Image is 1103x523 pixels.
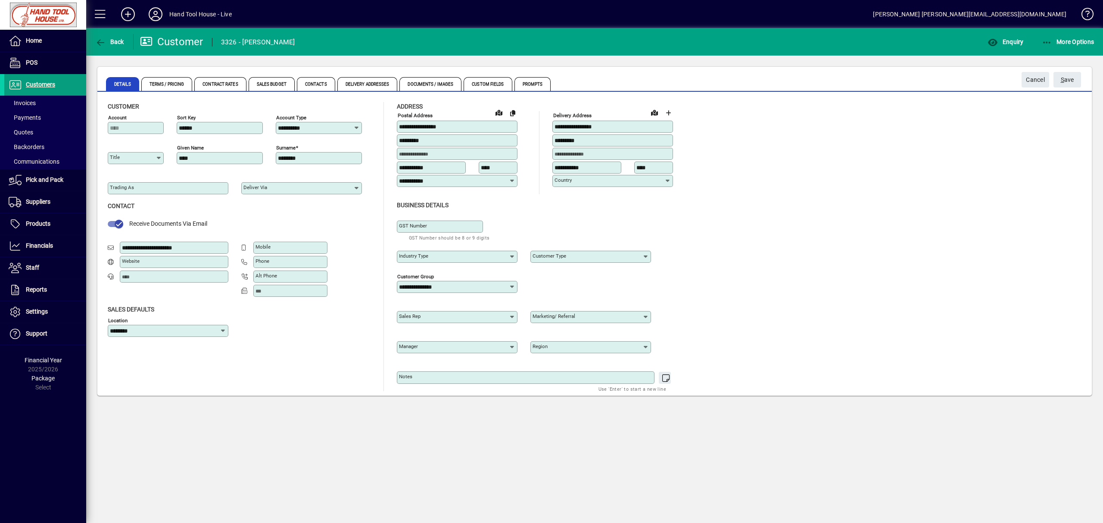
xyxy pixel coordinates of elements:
[1053,72,1081,87] button: Save
[95,38,124,45] span: Back
[988,38,1023,45] span: Enquiry
[122,258,140,264] mat-label: Website
[194,77,246,91] span: Contract Rates
[9,158,59,165] span: Communications
[177,115,196,121] mat-label: Sort key
[1061,76,1064,83] span: S
[399,313,421,319] mat-label: Sales rep
[598,384,666,394] mat-hint: Use 'Enter' to start a new line
[93,34,126,50] button: Back
[464,77,512,91] span: Custom Fields
[26,81,55,88] span: Customers
[9,129,33,136] span: Quotes
[141,77,193,91] span: Terms / Pricing
[648,106,661,119] a: View on map
[25,357,62,364] span: Financial Year
[337,77,398,91] span: Delivery Addresses
[26,242,53,249] span: Financials
[255,273,277,279] mat-label: Alt Phone
[514,77,551,91] span: Prompts
[4,154,86,169] a: Communications
[26,308,48,315] span: Settings
[4,279,86,301] a: Reports
[129,220,207,227] span: Receive Documents Via Email
[243,184,267,190] mat-label: Deliver via
[873,7,1066,21] div: [PERSON_NAME] [PERSON_NAME][EMAIL_ADDRESS][DOMAIN_NAME]
[108,103,139,110] span: Customer
[1040,34,1097,50] button: More Options
[492,106,506,119] a: View on map
[4,235,86,257] a: Financials
[221,35,295,49] div: 3326 - [PERSON_NAME]
[31,375,55,382] span: Package
[276,115,306,121] mat-label: Account Type
[506,106,520,120] button: Copy to Delivery address
[26,264,39,271] span: Staff
[26,286,47,293] span: Reports
[399,223,427,229] mat-label: GST Number
[4,96,86,110] a: Invoices
[985,34,1025,50] button: Enquiry
[399,253,428,259] mat-label: Industry type
[1026,73,1045,87] span: Cancel
[555,177,572,183] mat-label: Country
[4,257,86,279] a: Staff
[4,110,86,125] a: Payments
[4,169,86,191] a: Pick and Pack
[86,34,134,50] app-page-header-button: Back
[4,301,86,323] a: Settings
[26,59,37,66] span: POS
[4,140,86,154] a: Backorders
[399,343,418,349] mat-label: Manager
[169,7,232,21] div: Hand Tool House - Live
[1042,38,1094,45] span: More Options
[533,253,566,259] mat-label: Customer type
[114,6,142,22] button: Add
[4,323,86,345] a: Support
[9,143,44,150] span: Backorders
[4,191,86,213] a: Suppliers
[177,145,204,151] mat-label: Given name
[399,77,461,91] span: Documents / Images
[4,125,86,140] a: Quotes
[26,220,50,227] span: Products
[108,202,134,209] span: Contact
[26,176,63,183] span: Pick and Pack
[249,77,295,91] span: Sales Budget
[4,30,86,52] a: Home
[4,213,86,235] a: Products
[1022,72,1049,87] button: Cancel
[9,114,41,121] span: Payments
[397,202,449,209] span: Business details
[4,52,86,74] a: POS
[397,273,434,279] mat-label: Customer group
[26,198,50,205] span: Suppliers
[108,115,127,121] mat-label: Account
[142,6,169,22] button: Profile
[399,374,412,380] mat-label: Notes
[1061,73,1074,87] span: ave
[533,343,548,349] mat-label: Region
[108,306,154,313] span: Sales defaults
[106,77,139,91] span: Details
[9,100,36,106] span: Invoices
[255,244,271,250] mat-label: Mobile
[533,313,575,319] mat-label: Marketing/ Referral
[26,37,42,44] span: Home
[1075,2,1092,30] a: Knowledge Base
[255,258,269,264] mat-label: Phone
[397,103,423,110] span: Address
[140,35,203,49] div: Customer
[297,77,335,91] span: Contacts
[108,317,128,323] mat-label: Location
[26,330,47,337] span: Support
[409,233,490,243] mat-hint: GST Number should be 8 or 9 digits
[110,184,134,190] mat-label: Trading as
[276,145,296,151] mat-label: Surname
[110,154,120,160] mat-label: Title
[661,106,675,120] button: Choose address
